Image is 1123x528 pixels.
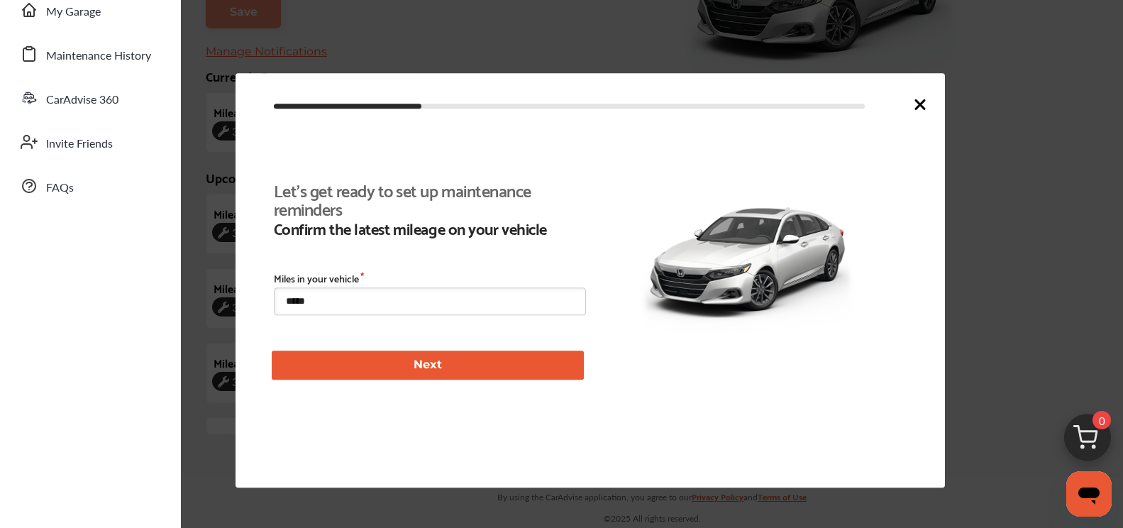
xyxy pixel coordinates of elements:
[13,167,167,204] a: FAQs
[274,181,577,218] b: Let's get ready to set up maintenance reminders
[46,135,113,153] span: Invite Friends
[274,219,577,238] b: Confirm the latest mileage on your vehicle
[1092,411,1111,429] span: 0
[13,35,167,72] a: Maintenance History
[1066,471,1112,517] iframe: Button to launch messaging window
[13,123,167,160] a: Invite Friends
[1053,407,1122,475] img: cart_icon.3d0951e8.svg
[46,47,151,65] span: Maintenance History
[46,3,101,21] span: My Garage
[272,351,584,380] button: Next
[46,179,74,197] span: FAQs
[46,91,118,109] span: CarAdvise 360
[636,177,859,344] img: 15121_st0640_046.png
[13,79,167,116] a: CarAdvise 360
[274,273,586,285] label: Miles in your vehicle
